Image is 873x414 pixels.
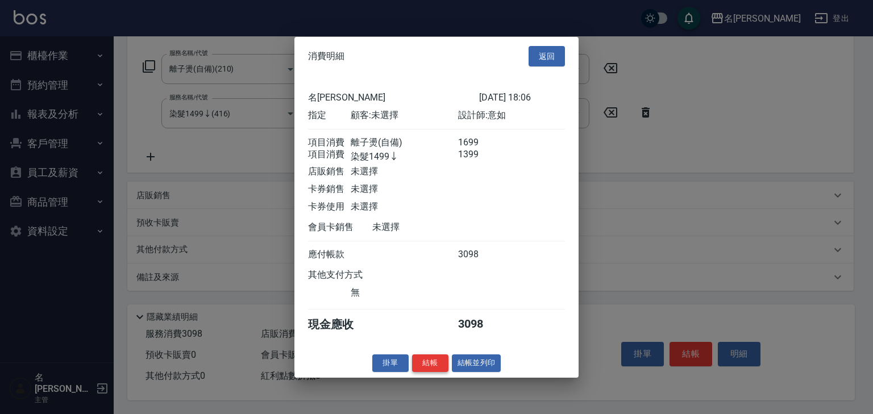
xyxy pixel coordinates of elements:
[308,110,351,122] div: 指定
[308,137,351,149] div: 項目消費
[308,221,372,233] div: 會員卡銷售
[308,166,351,178] div: 店販銷售
[458,137,501,149] div: 1699
[308,92,479,104] div: 名[PERSON_NAME]
[351,287,458,299] div: 無
[308,249,351,261] div: 應付帳款
[458,249,501,261] div: 3098
[412,354,448,372] button: 結帳
[351,110,458,122] div: 顧客: 未選擇
[308,269,394,281] div: 其他支付方式
[308,201,351,213] div: 卡券使用
[351,183,458,195] div: 未選擇
[308,183,351,195] div: 卡券銷售
[529,45,565,66] button: 返回
[458,149,501,163] div: 1399
[351,149,458,163] div: 染髮1499↓
[351,137,458,149] div: 離子燙(自備)
[351,166,458,178] div: 未選擇
[372,221,479,233] div: 未選擇
[351,201,458,213] div: 未選擇
[458,110,565,122] div: 設計師: 意如
[458,317,501,332] div: 3098
[452,354,501,372] button: 結帳並列印
[479,92,565,104] div: [DATE] 18:06
[372,354,409,372] button: 掛單
[308,317,372,332] div: 現金應收
[308,149,351,163] div: 項目消費
[308,51,344,62] span: 消費明細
